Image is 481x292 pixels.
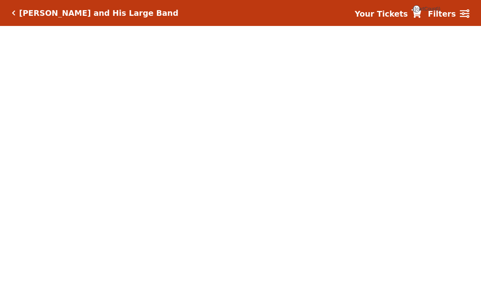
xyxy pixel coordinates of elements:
strong: Filters [428,9,456,18]
h5: [PERSON_NAME] and His Large Band [19,9,178,18]
span: {{cartCount}} [413,5,420,13]
a: Click here to go back to filters [12,10,15,16]
a: Your Tickets {{cartCount}} [355,8,421,20]
strong: Your Tickets [355,9,408,18]
a: Filters [428,8,469,20]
